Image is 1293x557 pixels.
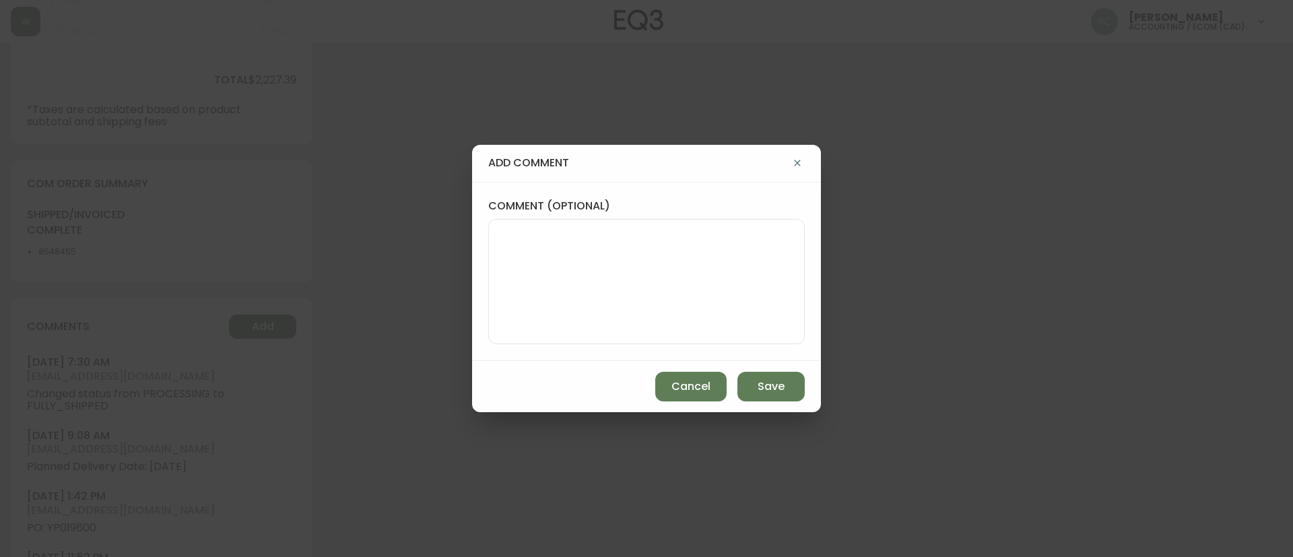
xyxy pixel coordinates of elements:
[655,372,727,401] button: Cancel
[488,156,790,170] h4: add comment
[671,379,710,394] span: Cancel
[737,372,805,401] button: Save
[758,379,785,394] span: Save
[488,199,805,214] label: comment (optional)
